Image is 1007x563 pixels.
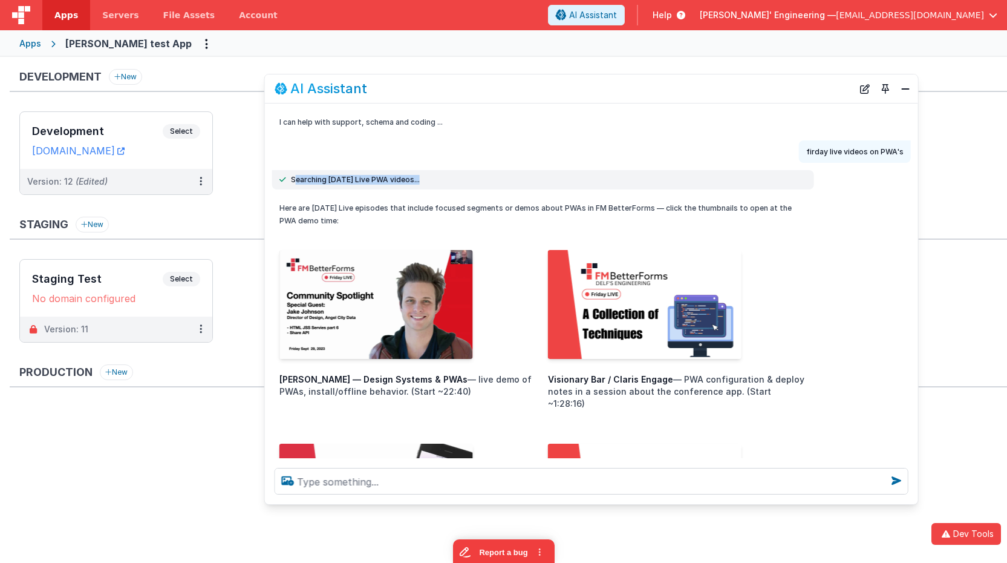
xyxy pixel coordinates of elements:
h3: Staging Test [32,273,163,285]
h3: Staging [19,219,68,231]
div: No domain configured [32,292,200,305]
img: maxresdefault.jpg [548,444,741,553]
a: [DOMAIN_NAME] [32,145,125,157]
button: Toggle Pin [877,81,894,97]
p: — live demo of PWAs, install/offline behavior. (Start ~22:40) [279,374,538,398]
button: Close [898,81,913,97]
div: [PERSON_NAME] test App [65,36,192,51]
h3: Development [32,125,163,137]
div: Version: 12 [27,176,108,188]
strong: Visionary Bar / Claris Engage [548,374,673,384]
p: I can help with support, schema and coding ... [279,116,807,128]
span: [PERSON_NAME]' Engineering — [700,9,836,21]
img: maxresdefault.jpg [279,250,473,359]
button: Dev Tools [931,523,1001,545]
div: Version: 11 [44,323,88,335]
span: File Assets [163,9,215,21]
h2: AI Assistant [290,81,367,96]
button: AI Assistant [548,5,625,25]
span: [EMAIL_ADDRESS][DOMAIN_NAME] [836,9,984,21]
button: New [109,69,142,85]
span: Select [163,124,200,139]
button: New Chat [856,81,873,97]
p: — PWA configuration & deploy notes in a session about the conference app. (Start ~1:28:16) [548,374,807,410]
h3: Production [19,366,93,378]
img: maxresdefault.jpg [548,250,741,359]
p: Here are [DATE] Live episodes that include focused segments or demos about PWAs in FM BetterForms... [279,202,807,227]
h3: Development [19,71,102,83]
span: (Edited) [76,176,108,186]
span: Searching [DATE] Live PWA videos... [291,175,420,185]
span: Apps [54,9,78,21]
span: Servers [102,9,139,21]
span: Select [163,272,200,286]
button: Options [197,34,216,53]
span: AI Assistant [569,9,617,21]
p: firday live videos on PWA's [806,145,904,158]
img: maxresdefault.jpg [279,444,473,553]
button: New [76,217,109,232]
span: Help [653,9,672,21]
strong: [PERSON_NAME] — Design Systems & PWAs [279,374,468,384]
button: New [100,364,133,380]
button: [PERSON_NAME]' Engineering — [EMAIL_ADDRESS][DOMAIN_NAME] [700,9,997,21]
div: Apps [19,38,41,50]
